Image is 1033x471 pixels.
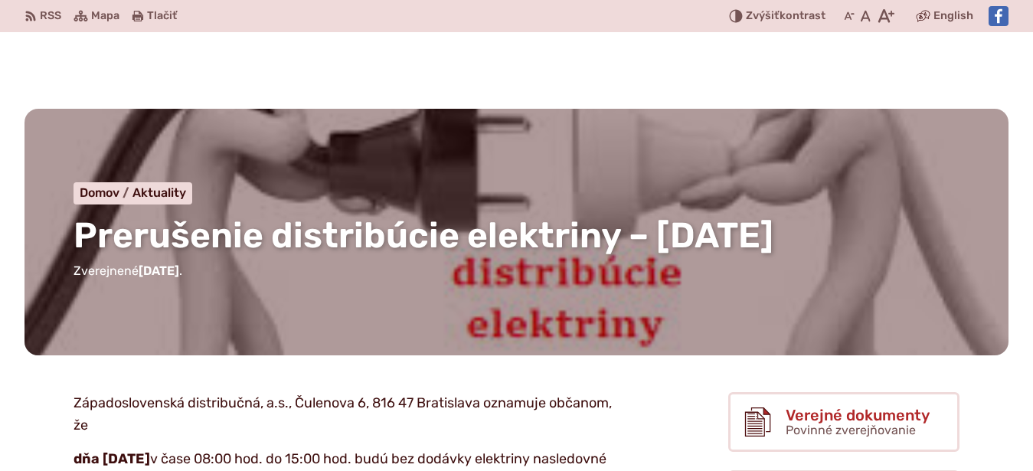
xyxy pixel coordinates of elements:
span: Prerušenie distribúcie elektriny – [DATE] [74,214,773,257]
span: [DATE] [139,263,179,278]
p: Západoslovenská distribučná, a.s., Čulenova 6, 816 47 Bratislava oznamuje občanom, že [74,392,617,437]
a: English [930,7,976,25]
a: Verejné dokumenty Povinné zverejňovanie [728,392,959,452]
img: Prejsť na Facebook stránku [989,6,1008,26]
a: Domov [80,185,132,200]
a: Aktuality [132,185,186,200]
span: Domov [80,185,119,200]
span: kontrast [746,10,825,23]
span: RSS [40,7,61,25]
span: English [933,7,973,25]
span: Zvýšiť [746,9,780,22]
span: Tlačiť [147,10,177,23]
strong: dňa [DATE] [74,450,150,467]
span: Povinné zverejňovanie [786,423,916,437]
span: Verejné dokumenty [786,407,930,424]
p: Zverejnené . [74,261,959,281]
span: Mapa [91,7,119,25]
